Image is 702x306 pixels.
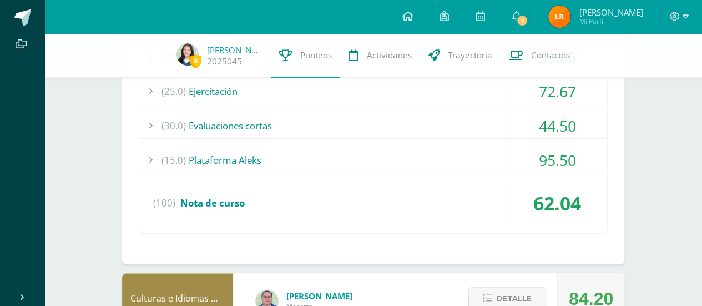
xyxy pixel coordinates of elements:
[207,44,262,56] a: [PERSON_NAME]
[153,182,175,224] span: (100)
[139,79,607,104] div: Ejercitación
[507,79,607,104] div: 72.67
[501,33,578,78] a: Contactos
[286,290,352,302] span: [PERSON_NAME]
[207,56,242,67] a: 2025045
[579,7,643,18] span: [PERSON_NAME]
[300,49,332,61] span: Punteos
[516,14,528,27] span: 7
[448,49,492,61] span: Trayectoria
[367,49,412,61] span: Actividades
[507,148,607,173] div: 95.50
[180,197,245,209] span: Nota de curso
[176,43,199,66] img: 7d91b2ad3828eea4ac7a79b0fc59753c.png
[189,54,201,68] span: 0
[507,113,607,138] div: 44.50
[139,113,607,138] div: Evaluaciones cortas
[271,33,340,78] a: Punteos
[161,79,186,104] span: (25.0)
[340,33,420,78] a: Actividades
[139,148,607,173] div: Plataforma Aleks
[161,113,186,138] span: (30.0)
[531,49,570,61] span: Contactos
[507,182,607,224] div: 62.04
[579,17,643,26] span: Mi Perfil
[420,33,501,78] a: Trayectoria
[548,6,570,28] img: 54b0e72df9e8719102fb350acd6022f7.png
[161,148,186,173] span: (15.0)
